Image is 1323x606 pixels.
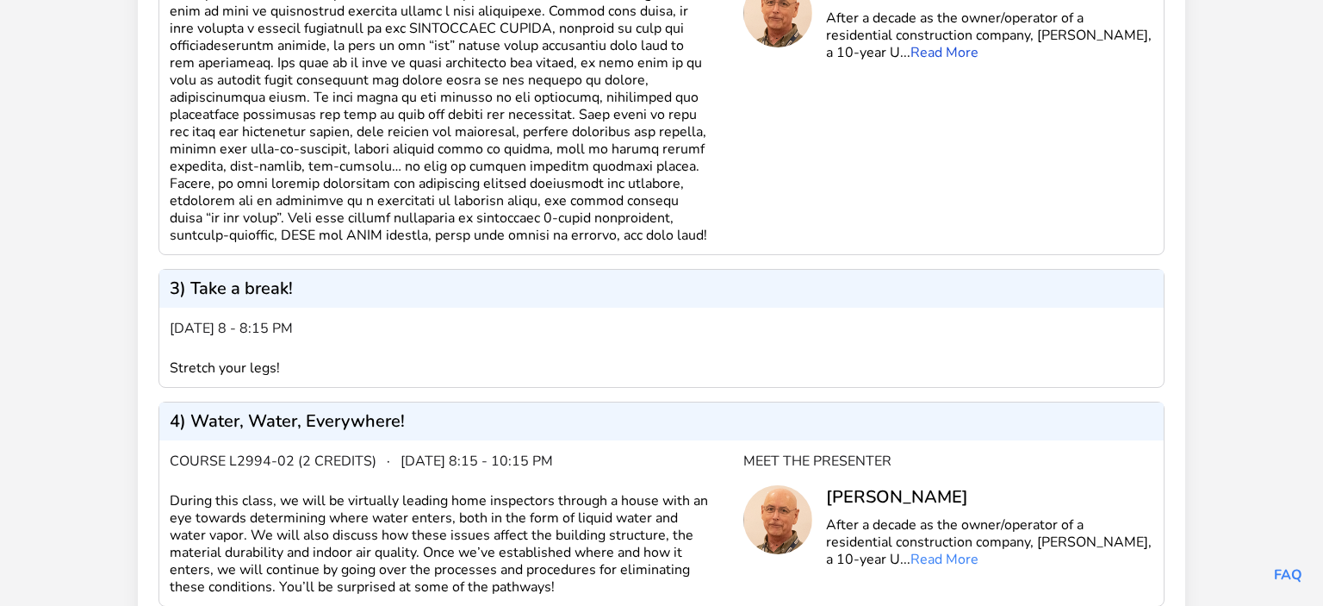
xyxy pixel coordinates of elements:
a: Read More [910,550,978,569]
div: During this class, we will be virtually leading home inspectors through a house with an eye towar... [170,492,743,596]
div: Meet the Presenter [743,451,1153,472]
p: 4) Water, Water, Everywhere! [170,413,405,430]
span: [DATE] 8 - 8:15 pm [170,318,293,339]
div: Stretch your legs! [170,359,743,377]
a: Read More [910,43,978,62]
img: Tom Sherman [743,485,812,554]
p: After a decade as the owner/operator of a residential construction company, [PERSON_NAME], a 10-y... [826,516,1153,568]
span: [DATE] 8:15 - 10:15 pm [401,451,553,472]
a: FAQ [1274,565,1302,584]
span: · [387,451,390,472]
div: [PERSON_NAME] [826,485,1153,509]
p: 3) Take a break! [170,280,293,297]
span: Course L2994-02 (2 credits) [170,451,376,472]
p: After a decade as the owner/operator of a residential construction company, [PERSON_NAME], a 10-y... [826,9,1153,61]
